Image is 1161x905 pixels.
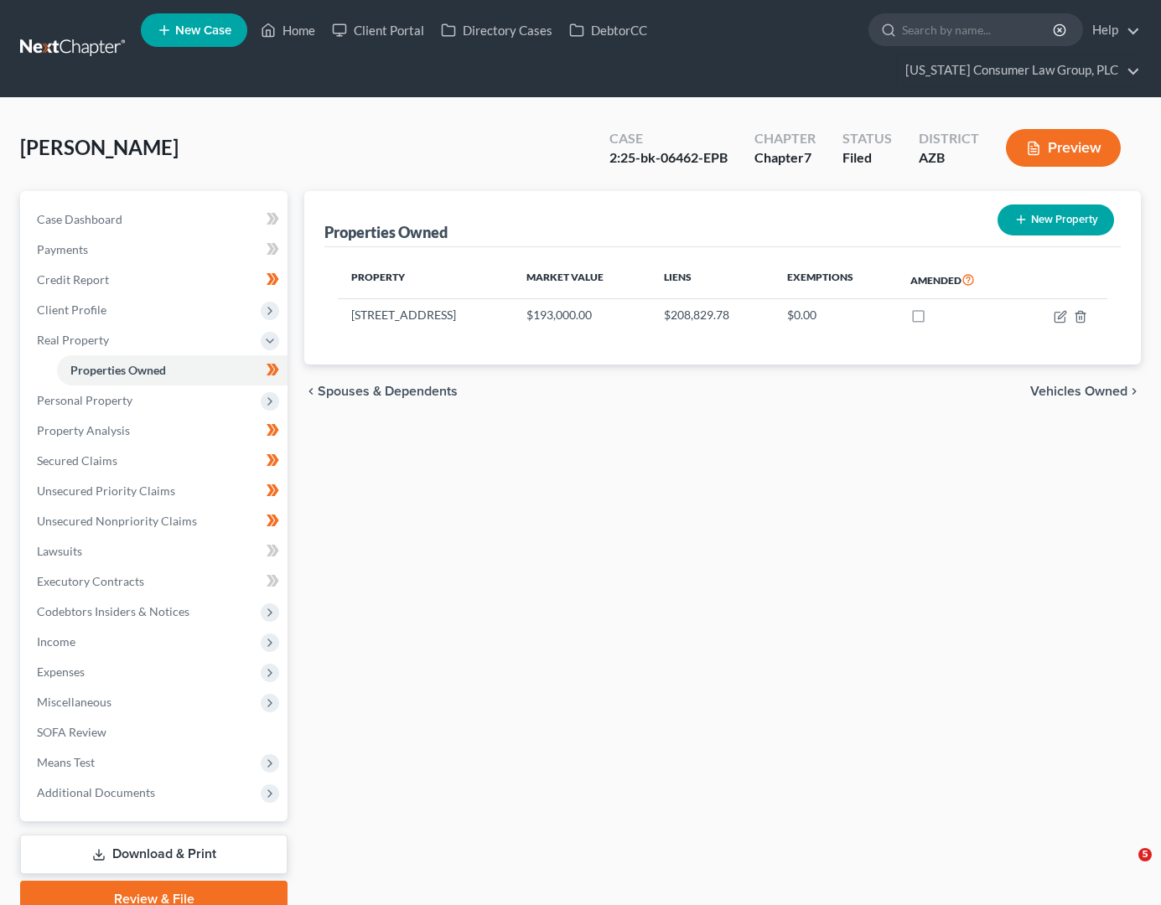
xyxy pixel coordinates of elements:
div: Chapter [754,148,816,168]
input: Search by name... [902,14,1055,45]
span: Real Property [37,333,109,347]
td: $193,000.00 [513,299,651,331]
a: Lawsuits [23,536,288,566]
div: Chapter [754,129,816,148]
td: [STREET_ADDRESS] [338,299,513,331]
span: Credit Report [37,272,109,287]
div: Status [842,129,892,148]
div: Filed [842,148,892,168]
a: Property Analysis [23,416,288,446]
span: Client Profile [37,303,106,317]
span: Codebtors Insiders & Notices [37,604,189,618]
span: Means Test [37,755,95,769]
span: Income [37,634,75,649]
th: Amended [897,261,1018,299]
span: SOFA Review [37,725,106,739]
span: Miscellaneous [37,695,111,709]
span: New Case [175,24,231,37]
a: Unsecured Priority Claims [23,476,288,506]
span: Properties Owned [70,363,166,377]
span: Case Dashboard [37,212,122,226]
a: Client Portal [324,15,433,45]
a: Credit Report [23,265,288,295]
th: Exemptions [774,261,897,299]
span: 5 [1138,848,1152,861]
button: Preview [1006,129,1121,167]
div: AZB [919,148,979,168]
iframe: Intercom live chat [1104,848,1144,888]
span: Expenses [37,665,85,679]
i: chevron_right [1127,385,1141,398]
a: SOFA Review [23,717,288,747]
a: Properties Owned [57,355,288,385]
th: Market Value [513,261,651,299]
span: Unsecured Priority Claims [37,484,175,498]
a: DebtorCC [561,15,656,45]
a: Payments [23,235,288,265]
a: [US_STATE] Consumer Law Group, PLC [897,55,1140,85]
span: Spouses & Dependents [318,385,458,398]
a: Case Dashboard [23,204,288,235]
span: Vehicles Owned [1030,385,1127,398]
button: Vehicles Owned chevron_right [1030,385,1141,398]
span: Personal Property [37,393,132,407]
a: Directory Cases [433,15,561,45]
div: Case [609,129,728,148]
span: Executory Contracts [37,574,144,588]
a: Executory Contracts [23,566,288,597]
a: Download & Print [20,835,288,874]
span: Payments [37,242,88,256]
button: New Property [998,204,1114,235]
span: Secured Claims [37,453,117,468]
div: District [919,129,979,148]
span: Lawsuits [37,544,82,558]
div: Properties Owned [324,222,448,242]
a: Home [252,15,324,45]
i: chevron_left [304,385,318,398]
td: $0.00 [774,299,897,331]
td: $208,829.78 [650,299,773,331]
span: Unsecured Nonpriority Claims [37,514,197,528]
span: Property Analysis [37,423,130,437]
span: Additional Documents [37,785,155,799]
button: chevron_left Spouses & Dependents [304,385,458,398]
div: 2:25-bk-06462-EPB [609,148,728,168]
th: Property [338,261,513,299]
th: Liens [650,261,773,299]
span: 7 [804,149,811,165]
a: Secured Claims [23,446,288,476]
span: [PERSON_NAME] [20,135,179,159]
a: Unsecured Nonpriority Claims [23,506,288,536]
a: Help [1084,15,1140,45]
